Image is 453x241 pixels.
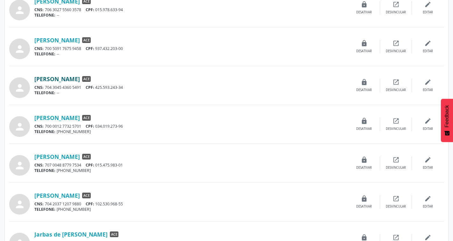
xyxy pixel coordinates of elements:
i: edit [424,79,431,86]
span: Feedback [444,105,450,127]
span: CNS: [34,162,44,168]
i: edit [424,117,431,124]
i: edit [424,195,431,202]
div: Desativar [356,88,372,92]
i: open_in_new [393,40,400,47]
i: edit [424,1,431,8]
i: person [14,199,25,210]
i: person [14,82,25,94]
div: Editar [423,204,433,209]
span: CPF: [86,85,94,90]
a: [PERSON_NAME] [34,153,80,160]
i: person [14,121,25,132]
i: edit [424,40,431,47]
i: open_in_new [393,79,400,86]
i: lock [361,1,368,8]
i: open_in_new [393,117,400,124]
div: 704 2037 1207 9880 102.530.968-55 [34,201,348,207]
i: lock [361,234,368,241]
span: CPF: [86,7,94,12]
div: Desvincular [386,166,406,170]
div: Editar [423,88,433,92]
i: open_in_new [393,234,400,241]
div: [PHONE_NUMBER] [34,207,348,212]
div: Desvincular [386,204,406,209]
i: lock [361,156,368,163]
div: Desvincular [386,127,406,131]
span: ACE [82,193,91,198]
a: [PERSON_NAME] [34,192,80,199]
div: Desvincular [386,49,406,53]
i: lock [361,40,368,47]
span: CPF: [86,46,94,51]
div: Editar [423,166,433,170]
span: CNS: [34,85,44,90]
div: [PHONE_NUMBER] [34,168,348,173]
div: Desativar [356,49,372,53]
span: CPF: [86,124,94,129]
div: Editar [423,127,433,131]
div: Editar [423,49,433,53]
span: ACE [82,76,91,82]
span: ACE [82,154,91,159]
i: open_in_new [393,195,400,202]
i: person [14,160,25,171]
div: Desativar [356,10,372,15]
i: person [14,4,25,16]
a: [PERSON_NAME] [34,114,80,121]
div: 706 3027 5560 3578 015.978.633-94 [34,7,348,12]
span: ACE [110,231,118,237]
i: edit [424,234,431,241]
i: person [14,43,25,55]
span: TELEFONE: [34,12,55,18]
div: Desativar [356,204,372,209]
a: [PERSON_NAME] [34,75,80,82]
span: TELEFONE: [34,168,55,173]
span: CNS: [34,46,44,51]
i: edit [424,156,431,163]
div: 700 5091 7675 9458 937.432.203-00 [34,46,348,51]
span: TELEFONE: [34,207,55,212]
span: TELEFONE: [34,51,55,57]
div: Desativar [356,127,372,131]
span: ACE [82,115,91,121]
span: TELEFONE: [34,129,55,134]
div: -- [34,90,348,96]
div: 704 3045 4360 5491 425.593.243-34 [34,85,348,90]
a: [PERSON_NAME] [34,37,80,44]
span: TELEFONE: [34,90,55,96]
span: CPF: [86,162,94,168]
span: ACE [82,37,91,43]
div: -- [34,12,348,18]
i: lock [361,195,368,202]
a: Jarbas de [PERSON_NAME] [34,231,108,238]
i: open_in_new [393,156,400,163]
span: CNS: [34,201,44,207]
span: CNS: [34,7,44,12]
i: open_in_new [393,1,400,8]
div: 700 0012 7732 5701 034.019.273-96 [34,124,348,129]
div: Desativar [356,166,372,170]
div: Desvincular [386,88,406,92]
div: 707 0048 8779 7534 015.475.983-01 [34,162,348,168]
i: lock [361,117,368,124]
span: CPF: [86,201,94,207]
div: Editar [423,10,433,15]
div: -- [34,51,348,57]
i: lock [361,79,368,86]
span: CNS: [34,124,44,129]
div: Desvincular [386,10,406,15]
div: [PHONE_NUMBER] [34,129,348,134]
button: Feedback - Mostrar pesquisa [441,99,453,142]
